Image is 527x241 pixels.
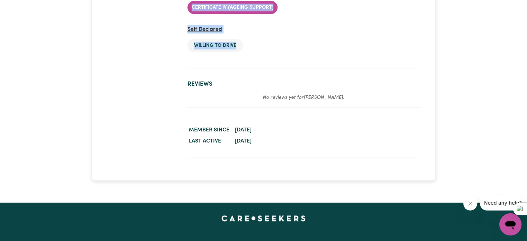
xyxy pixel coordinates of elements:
dt: Last active [187,136,231,147]
a: Careseekers home page [221,215,306,221]
li: Willing to drive [187,39,243,52]
iframe: Close message [463,197,477,210]
h2: Reviews [187,80,420,88]
em: No reviews yet for [PERSON_NAME] . [263,95,344,100]
span: Self Declared [187,27,222,32]
li: Certificate IV (Ageing Support) [187,1,278,14]
dt: Member since [187,124,231,136]
time: [DATE] [235,138,252,144]
span: Need any help? [4,5,42,10]
time: [DATE] [235,127,252,133]
iframe: Button to launch messaging window [499,213,521,235]
iframe: Message from company [480,195,521,210]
